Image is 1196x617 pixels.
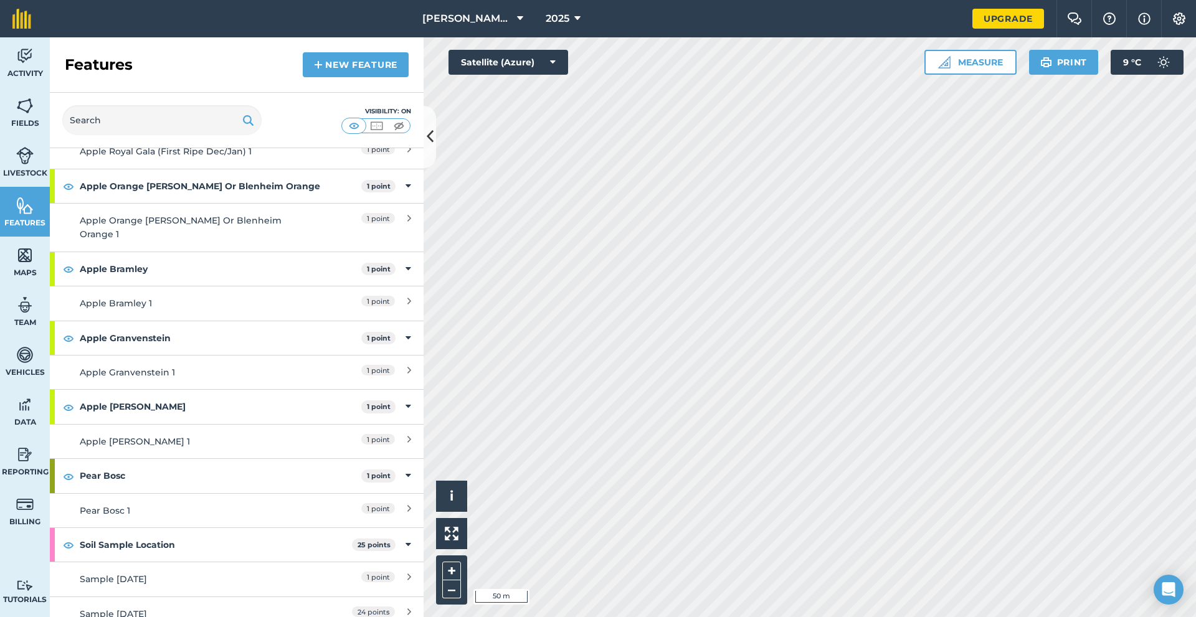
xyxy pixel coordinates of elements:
img: Ruler icon [938,56,951,68]
img: svg+xml;base64,PHN2ZyB4bWxucz0iaHR0cDovL3d3dy53My5vcmcvMjAwMC9zdmciIHdpZHRoPSIxOSIgaGVpZ2h0PSIyNC... [242,113,254,128]
span: 1 point [361,572,395,582]
img: svg+xml;base64,PD94bWwgdmVyc2lvbj0iMS4wIiBlbmNvZGluZz0idXRmLTgiPz4KPCEtLSBHZW5lcmF0b3I6IEFkb2JlIE... [16,146,34,165]
div: Apple Granvenstein 1 [80,365,301,379]
a: Apple Orange [PERSON_NAME] Or Blenheim Orange 11 point [50,203,424,252]
img: A question mark icon [1102,12,1117,25]
button: Satellite (Azure) [448,50,568,75]
strong: 1 point [367,182,391,191]
img: svg+xml;base64,PHN2ZyB4bWxucz0iaHR0cDovL3d3dy53My5vcmcvMjAwMC9zdmciIHdpZHRoPSI1MCIgaGVpZ2h0PSI0MC... [346,120,362,132]
strong: 1 point [367,402,391,411]
img: svg+xml;base64,PHN2ZyB4bWxucz0iaHR0cDovL3d3dy53My5vcmcvMjAwMC9zdmciIHdpZHRoPSIxNyIgaGVpZ2h0PSIxNy... [1138,11,1151,26]
div: Apple [PERSON_NAME] 1 [80,435,301,448]
a: New feature [303,52,409,77]
button: i [436,481,467,512]
input: Search [62,105,262,135]
div: Apple Bramley 1 [80,296,301,310]
div: Soil Sample Location25 points [50,528,424,562]
img: svg+xml;base64,PHN2ZyB4bWxucz0iaHR0cDovL3d3dy53My5vcmcvMjAwMC9zdmciIHdpZHRoPSIxOCIgaGVpZ2h0PSIyNC... [63,469,74,484]
strong: 25 points [358,540,391,549]
strong: Apple Bramley [80,252,361,286]
div: Sample [DATE] [80,572,301,586]
strong: Apple Orange [PERSON_NAME] Or Blenheim Orange [80,169,361,203]
strong: Pear Bosc [80,459,361,492]
img: svg+xml;base64,PHN2ZyB4bWxucz0iaHR0cDovL3d3dy53My5vcmcvMjAwMC9zdmciIHdpZHRoPSIxOCIgaGVpZ2h0PSIyNC... [63,537,74,552]
img: A cog icon [1172,12,1187,25]
span: 1 point [361,434,395,445]
div: Apple Granvenstein1 point [50,321,424,355]
button: 9 °C [1111,50,1184,75]
strong: 1 point [367,471,391,480]
img: svg+xml;base64,PD94bWwgdmVyc2lvbj0iMS4wIiBlbmNvZGluZz0idXRmLTgiPz4KPCEtLSBHZW5lcmF0b3I6IEFkb2JlIE... [1151,50,1176,75]
img: Two speech bubbles overlapping with the left bubble in the forefront [1067,12,1082,25]
div: Visibility: On [341,106,411,116]
div: Apple Bramley1 point [50,252,424,286]
img: svg+xml;base64,PD94bWwgdmVyc2lvbj0iMS4wIiBlbmNvZGluZz0idXRmLTgiPz4KPCEtLSBHZW5lcmF0b3I6IEFkb2JlIE... [16,445,34,464]
strong: Soil Sample Location [80,528,352,562]
span: 24 points [352,606,395,617]
strong: Apple [PERSON_NAME] [80,390,361,423]
strong: 1 point [367,265,391,273]
span: 1 point [361,503,395,514]
span: 1 point [361,144,395,154]
div: Open Intercom Messenger [1154,575,1184,605]
img: svg+xml;base64,PD94bWwgdmVyc2lvbj0iMS4wIiBlbmNvZGluZz0idXRmLTgiPz4KPCEtLSBHZW5lcmF0b3I6IEFkb2JlIE... [16,395,34,414]
span: 1 point [361,213,395,224]
img: svg+xml;base64,PD94bWwgdmVyc2lvbj0iMS4wIiBlbmNvZGluZz0idXRmLTgiPz4KPCEtLSBHZW5lcmF0b3I6IEFkb2JlIE... [16,296,34,314]
div: Apple Royal Gala (First Ripe Dec/Jan) 1 [80,144,301,158]
span: 9 ° C [1123,50,1141,75]
a: Apple Granvenstein 11 point [50,355,424,389]
a: Apple Royal Gala (First Ripe Dec/Jan) 11 point [50,134,424,168]
img: svg+xml;base64,PHN2ZyB4bWxucz0iaHR0cDovL3d3dy53My5vcmcvMjAwMC9zdmciIHdpZHRoPSI1MCIgaGVpZ2h0PSI0MC... [369,120,384,132]
img: svg+xml;base64,PHN2ZyB4bWxucz0iaHR0cDovL3d3dy53My5vcmcvMjAwMC9zdmciIHdpZHRoPSIxOSIgaGVpZ2h0PSIyNC... [1040,55,1052,70]
img: svg+xml;base64,PD94bWwgdmVyc2lvbj0iMS4wIiBlbmNvZGluZz0idXRmLTgiPz4KPCEtLSBHZW5lcmF0b3I6IEFkb2JlIE... [16,346,34,364]
img: svg+xml;base64,PHN2ZyB4bWxucz0iaHR0cDovL3d3dy53My5vcmcvMjAwMC9zdmciIHdpZHRoPSIxNCIgaGVpZ2h0PSIyNC... [314,57,323,72]
strong: Apple Granvenstein [80,321,361,355]
img: Four arrows, one pointing top left, one top right, one bottom right and the last bottom left [445,527,458,540]
span: 1 point [361,365,395,375]
img: fieldmargin Logo [12,9,31,29]
a: Sample [DATE]1 point [50,562,424,596]
button: Measure [924,50,1017,75]
div: Apple Orange [PERSON_NAME] Or Blenheim Orange1 point [50,169,424,203]
img: svg+xml;base64,PD94bWwgdmVyc2lvbj0iMS4wIiBlbmNvZGluZz0idXRmLTgiPz4KPCEtLSBHZW5lcmF0b3I6IEFkb2JlIE... [16,580,34,591]
h2: Features [65,55,133,75]
span: 1 point [361,296,395,306]
img: svg+xml;base64,PHN2ZyB4bWxucz0iaHR0cDovL3d3dy53My5vcmcvMjAwMC9zdmciIHdpZHRoPSIxOCIgaGVpZ2h0PSIyNC... [63,331,74,346]
img: svg+xml;base64,PHN2ZyB4bWxucz0iaHR0cDovL3d3dy53My5vcmcvMjAwMC9zdmciIHdpZHRoPSI1MCIgaGVpZ2h0PSI0MC... [391,120,407,132]
a: Apple [PERSON_NAME] 11 point [50,424,424,458]
span: [PERSON_NAME]'s Run [422,11,512,26]
img: svg+xml;base64,PHN2ZyB4bWxucz0iaHR0cDovL3d3dy53My5vcmcvMjAwMC9zdmciIHdpZHRoPSI1NiIgaGVpZ2h0PSI2MC... [16,97,34,115]
button: – [442,580,461,598]
img: svg+xml;base64,PHN2ZyB4bWxucz0iaHR0cDovL3d3dy53My5vcmcvMjAwMC9zdmciIHdpZHRoPSIxOCIgaGVpZ2h0PSIyNC... [63,261,74,276]
div: Apple [PERSON_NAME]1 point [50,390,424,423]
strong: 1 point [367,334,391,342]
img: svg+xml;base64,PHN2ZyB4bWxucz0iaHR0cDovL3d3dy53My5vcmcvMjAwMC9zdmciIHdpZHRoPSI1NiIgaGVpZ2h0PSI2MC... [16,196,34,215]
span: 2025 [546,11,569,26]
span: i [450,488,453,504]
img: svg+xml;base64,PD94bWwgdmVyc2lvbj0iMS4wIiBlbmNvZGluZz0idXRmLTgiPz4KPCEtLSBHZW5lcmF0b3I6IEFkb2JlIE... [16,495,34,514]
img: svg+xml;base64,PHN2ZyB4bWxucz0iaHR0cDovL3d3dy53My5vcmcvMjAwMC9zdmciIHdpZHRoPSIxOCIgaGVpZ2h0PSIyNC... [63,179,74,194]
a: Apple Bramley 11 point [50,286,424,320]
a: Upgrade [972,9,1044,29]
div: Apple Orange [PERSON_NAME] Or Blenheim Orange 1 [80,214,301,242]
img: svg+xml;base64,PHN2ZyB4bWxucz0iaHR0cDovL3d3dy53My5vcmcvMjAwMC9zdmciIHdpZHRoPSIxOCIgaGVpZ2h0PSIyNC... [63,400,74,415]
button: Print [1029,50,1099,75]
button: + [442,562,461,580]
div: Pear Bosc 1 [80,504,301,517]
img: svg+xml;base64,PD94bWwgdmVyc2lvbj0iMS4wIiBlbmNvZGluZz0idXRmLTgiPz4KPCEtLSBHZW5lcmF0b3I6IEFkb2JlIE... [16,47,34,65]
a: Pear Bosc 11 point [50,493,424,527]
img: svg+xml;base64,PHN2ZyB4bWxucz0iaHR0cDovL3d3dy53My5vcmcvMjAwMC9zdmciIHdpZHRoPSI1NiIgaGVpZ2h0PSI2MC... [16,246,34,265]
div: Pear Bosc1 point [50,459,424,492]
